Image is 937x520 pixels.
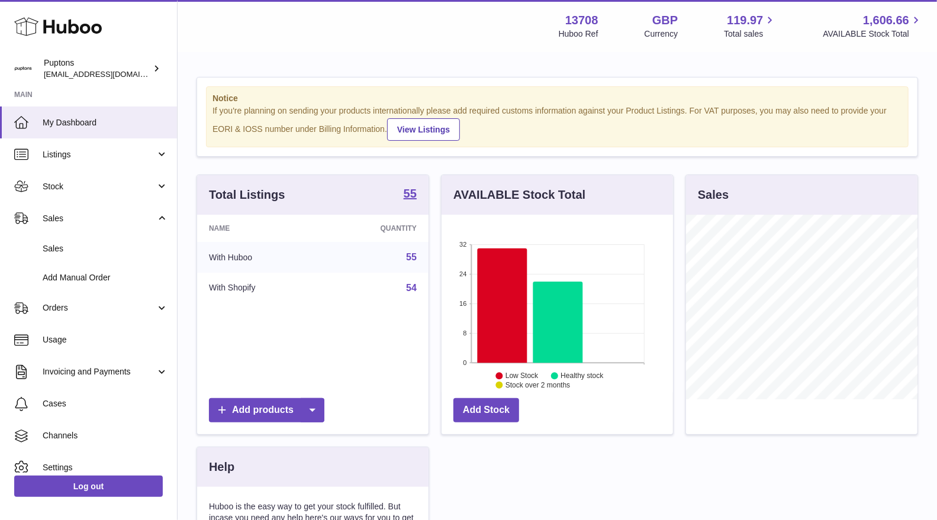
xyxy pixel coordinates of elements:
a: 54 [406,283,417,293]
text: Low Stock [505,372,539,380]
span: Sales [43,243,168,254]
span: Stock [43,181,156,192]
span: Invoicing and Payments [43,366,156,377]
a: 55 [404,188,417,202]
strong: 55 [404,188,417,199]
a: 55 [406,252,417,262]
strong: 13708 [565,12,598,28]
div: Currency [645,28,678,40]
th: Name [197,215,322,242]
span: 119.97 [727,12,763,28]
a: Log out [14,476,163,497]
text: 16 [459,300,466,307]
text: 24 [459,270,466,277]
span: Channels [43,430,168,441]
a: View Listings [387,118,460,141]
text: 0 [463,359,466,366]
span: Usage [43,334,168,345]
h3: Total Listings [209,187,285,203]
th: Quantity [322,215,429,242]
a: 119.97 Total sales [724,12,777,40]
td: With Shopify [197,273,322,303]
a: 1,606.66 AVAILABLE Stock Total [823,12,923,40]
span: Cases [43,398,168,409]
h3: Sales [698,187,729,203]
img: hello@puptons.com [14,60,32,77]
span: Listings [43,149,156,160]
span: 1,606.66 [863,12,909,28]
a: Add products [209,398,324,422]
a: Add Stock [453,398,519,422]
h3: Help [209,459,234,475]
div: If you're planning on sending your products internationally please add required customs informati... [212,105,902,141]
span: Orders [43,302,156,314]
span: Sales [43,213,156,224]
text: 8 [463,330,466,337]
span: Settings [43,462,168,473]
span: [EMAIL_ADDRESS][DOMAIN_NAME] [44,69,174,79]
div: Puptons [44,57,150,80]
text: Healthy stock [561,372,604,380]
h3: AVAILABLE Stock Total [453,187,585,203]
span: My Dashboard [43,117,168,128]
td: With Huboo [197,242,322,273]
strong: GBP [652,12,678,28]
text: Stock over 2 months [505,381,570,389]
span: Total sales [724,28,777,40]
text: 32 [459,241,466,248]
span: Add Manual Order [43,272,168,283]
div: Huboo Ref [559,28,598,40]
strong: Notice [212,93,902,104]
span: AVAILABLE Stock Total [823,28,923,40]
